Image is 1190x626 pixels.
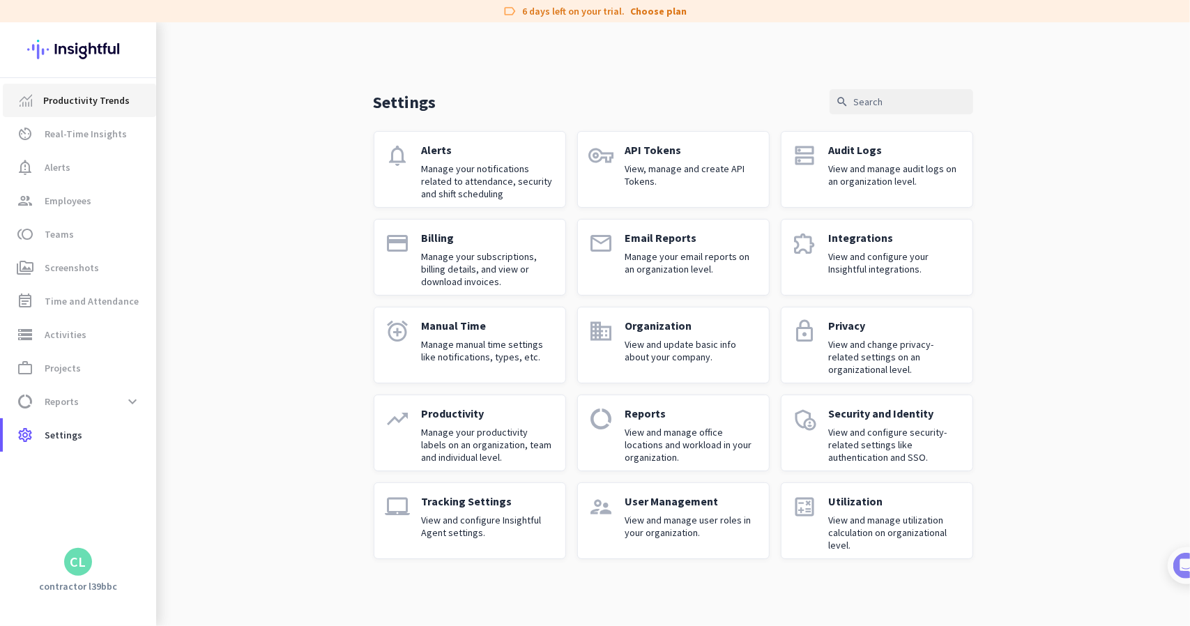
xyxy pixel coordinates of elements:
i: group [17,192,33,209]
a: data_usageReportsexpand_more [3,385,156,418]
i: alarm_add [386,319,411,344]
p: Alerts [422,143,554,157]
span: Productivity Trends [43,92,130,109]
i: calculate [793,494,818,519]
img: menu-item [20,94,32,107]
p: Manage your email reports on an organization level. [625,250,758,275]
span: Settings [45,427,82,443]
a: event_noteTime and Attendance [3,284,156,318]
a: extensionIntegrationsView and configure your Insightful integrations. [781,219,973,296]
a: groupEmployees [3,184,156,217]
i: settings [17,427,33,443]
i: search [837,96,849,108]
i: perm_media [17,259,33,276]
a: notification_importantAlerts [3,151,156,184]
i: data_usage [17,393,33,410]
p: Security and Identity [829,406,961,420]
p: View and manage office locations and workload in your organization. [625,426,758,464]
p: View and configure Insightful Agent settings. [422,514,554,539]
p: View and manage utilization calculation on organizational level. [829,514,961,551]
p: Utilization [829,494,961,508]
i: data_usage [589,406,614,432]
p: Manage manual time settings like notifications, types, etc. [422,338,554,363]
p: Tracking Settings [422,494,554,508]
a: settingsSettings [3,418,156,452]
p: API Tokens [625,143,758,157]
a: notificationsAlertsManage your notifications related to attendance, security and shift scheduling [374,131,566,208]
div: CL [70,555,86,569]
p: View, manage and create API Tokens. [625,162,758,188]
p: View and manage audit logs on an organization level. [829,162,961,188]
i: notifications [386,143,411,168]
i: toll [17,226,33,243]
a: tollTeams [3,217,156,251]
a: paymentBillingManage your subscriptions, billing details, and view or download invoices. [374,219,566,296]
p: Settings [374,91,436,113]
i: storage [17,326,33,343]
a: supervisor_accountUser ManagementView and manage user roles in your organization. [577,482,770,559]
a: storageActivities [3,318,156,351]
p: User Management [625,494,758,508]
p: View and manage user roles in your organization. [625,514,758,539]
a: emailEmail ReportsManage your email reports on an organization level. [577,219,770,296]
img: Insightful logo [27,22,129,77]
p: Email Reports [625,231,758,245]
i: supervisor_account [589,494,614,519]
span: Activities [45,326,86,343]
a: perm_mediaScreenshots [3,251,156,284]
i: label [503,4,517,18]
p: Manage your subscriptions, billing details, and view or download invoices. [422,250,554,288]
p: View and update basic info about your company. [625,338,758,363]
p: View and change privacy-related settings on an organizational level. [829,338,961,376]
p: View and configure your Insightful integrations. [829,250,961,275]
p: Privacy [829,319,961,333]
a: calculateUtilizationView and manage utilization calculation on organizational level. [781,482,973,559]
i: event_note [17,293,33,310]
p: Audit Logs [829,143,961,157]
a: admin_panel_settingsSecurity and IdentityView and configure security-related settings like authen... [781,395,973,471]
a: dnsAudit LogsView and manage audit logs on an organization level. [781,131,973,208]
i: vpn_key [589,143,614,168]
p: View and configure security-related settings like authentication and SSO. [829,426,961,464]
span: Projects [45,360,81,376]
p: Productivity [422,406,554,420]
input: Search [830,89,973,114]
a: work_outlineProjects [3,351,156,385]
i: dns [793,143,818,168]
span: Employees [45,192,91,209]
p: Integrations [829,231,961,245]
a: laptop_macTracking SettingsView and configure Insightful Agent settings. [374,482,566,559]
i: lock [793,319,818,344]
i: admin_panel_settings [793,406,818,432]
span: Alerts [45,159,70,176]
p: Reports [625,406,758,420]
p: Manage your notifications related to attendance, security and shift scheduling [422,162,554,200]
p: Manual Time [422,319,554,333]
p: Manage your productivity labels on an organization, team and individual level. [422,426,554,464]
i: payment [386,231,411,256]
span: Screenshots [45,259,99,276]
a: alarm_addManual TimeManage manual time settings like notifications, types, etc. [374,307,566,383]
a: menu-itemProductivity Trends [3,84,156,117]
i: extension [793,231,818,256]
span: Reports [45,393,79,410]
span: Real-Time Insights [45,125,127,142]
a: trending_upProductivityManage your productivity labels on an organization, team and individual le... [374,395,566,471]
a: Choose plan [631,4,687,18]
p: Organization [625,319,758,333]
i: laptop_mac [386,494,411,519]
span: Time and Attendance [45,293,139,310]
i: av_timer [17,125,33,142]
a: lockPrivacyView and change privacy-related settings on an organizational level. [781,307,973,383]
i: notification_important [17,159,33,176]
i: domain [589,319,614,344]
a: av_timerReal-Time Insights [3,117,156,151]
p: Billing [422,231,554,245]
i: trending_up [386,406,411,432]
a: data_usageReportsView and manage office locations and workload in your organization. [577,395,770,471]
a: domainOrganizationView and update basic info about your company. [577,307,770,383]
span: Teams [45,226,74,243]
i: email [589,231,614,256]
button: expand_more [120,389,145,414]
i: work_outline [17,360,33,376]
